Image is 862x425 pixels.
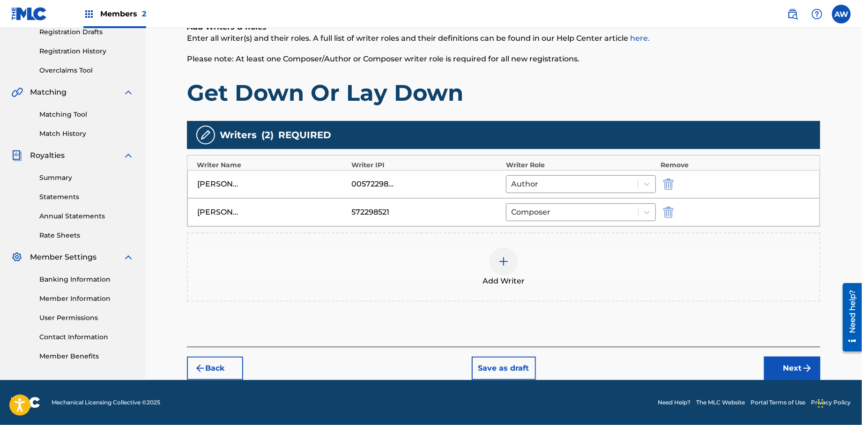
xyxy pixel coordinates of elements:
div: Writer Role [506,160,656,170]
iframe: Resource Center [836,279,862,355]
span: Royalties [30,150,65,161]
a: Privacy Policy [811,398,851,407]
img: writers [200,129,211,141]
img: expand [123,87,134,98]
a: Banking Information [39,275,134,284]
a: Statements [39,192,134,202]
a: Match History [39,129,134,139]
a: Member Information [39,294,134,304]
a: Registration Drafts [39,27,134,37]
img: add [498,256,509,267]
span: Please note: At least one Composer/Author or Composer writer role is required for all new registr... [187,54,580,63]
h1: Get Down Or Lay Down [187,79,820,107]
span: Member Settings [30,252,97,263]
a: The MLC Website [696,398,745,407]
a: Member Benefits [39,351,134,361]
img: 12a2ab48e56ec057fbd8.svg [663,179,674,190]
a: Registration History [39,46,134,56]
span: ( 2 ) [261,128,274,142]
div: User Menu [832,5,851,23]
a: here. [630,34,650,43]
a: Annual Statements [39,211,134,221]
span: 2 [142,9,146,18]
img: Member Settings [11,252,22,263]
img: Royalties [11,150,22,161]
img: logo [11,397,40,408]
a: Need Help? [658,398,691,407]
img: Top Rightsholders [83,8,95,20]
iframe: Chat Widget [815,380,862,425]
img: 12a2ab48e56ec057fbd8.svg [663,207,674,218]
a: Contact Information [39,332,134,342]
a: Portal Terms of Use [751,398,805,407]
div: Drag [818,389,824,418]
a: User Permissions [39,313,134,323]
span: Enter all writer(s) and their roles. A full list of writer roles and their definitions can be fou... [187,34,650,43]
span: Add Writer [483,276,525,287]
span: Members [100,8,146,19]
img: help [811,8,823,20]
div: Writer IPI [351,160,501,170]
img: MLC Logo [11,7,47,21]
div: Help [808,5,826,23]
span: Matching [30,87,67,98]
span: Writers [220,128,257,142]
a: Rate Sheets [39,231,134,240]
button: Back [187,357,243,380]
img: expand [123,150,134,161]
span: Mechanical Licensing Collective © 2025 [52,398,160,407]
button: Next [764,357,820,380]
div: Remove [661,160,810,170]
img: 7ee5dd4eb1f8a8e3ef2f.svg [194,363,206,374]
img: Matching [11,87,23,98]
a: Summary [39,173,134,183]
img: search [787,8,798,20]
img: expand [123,252,134,263]
a: Overclaims Tool [39,66,134,75]
a: Matching Tool [39,110,134,119]
a: Public Search [783,5,802,23]
span: REQUIRED [278,128,331,142]
button: Save as draft [472,357,536,380]
img: f7272a7cc735f4ea7f67.svg [802,363,813,374]
div: Writer Name [197,160,347,170]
